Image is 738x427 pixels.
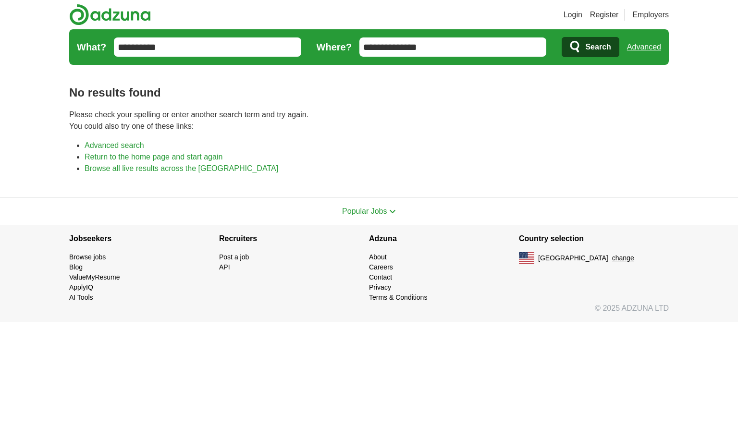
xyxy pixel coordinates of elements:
[85,164,278,172] a: Browse all live results across the [GEOGRAPHIC_DATA]
[369,263,393,271] a: Careers
[69,109,669,132] p: Please check your spelling or enter another search term and try again. You could also try one of ...
[562,37,619,57] button: Search
[69,4,151,25] img: Adzuna logo
[69,283,93,291] a: ApplyIQ
[369,273,392,281] a: Contact
[519,252,534,264] img: US flag
[69,84,669,101] h1: No results found
[627,37,661,57] a: Advanced
[538,253,608,263] span: [GEOGRAPHIC_DATA]
[85,141,144,149] a: Advanced search
[590,9,619,21] a: Register
[632,9,669,21] a: Employers
[85,153,222,161] a: Return to the home page and start again
[77,40,106,54] label: What?
[342,207,387,215] span: Popular Jobs
[69,263,83,271] a: Blog
[61,303,676,322] div: © 2025 ADZUNA LTD
[519,225,669,252] h4: Country selection
[219,253,249,261] a: Post a job
[69,273,120,281] a: ValueMyResume
[69,253,106,261] a: Browse jobs
[69,293,93,301] a: AI Tools
[564,9,582,21] a: Login
[369,253,387,261] a: About
[389,209,396,214] img: toggle icon
[219,263,230,271] a: API
[317,40,352,54] label: Where?
[585,37,611,57] span: Search
[369,293,427,301] a: Terms & Conditions
[612,253,634,263] button: change
[369,283,391,291] a: Privacy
